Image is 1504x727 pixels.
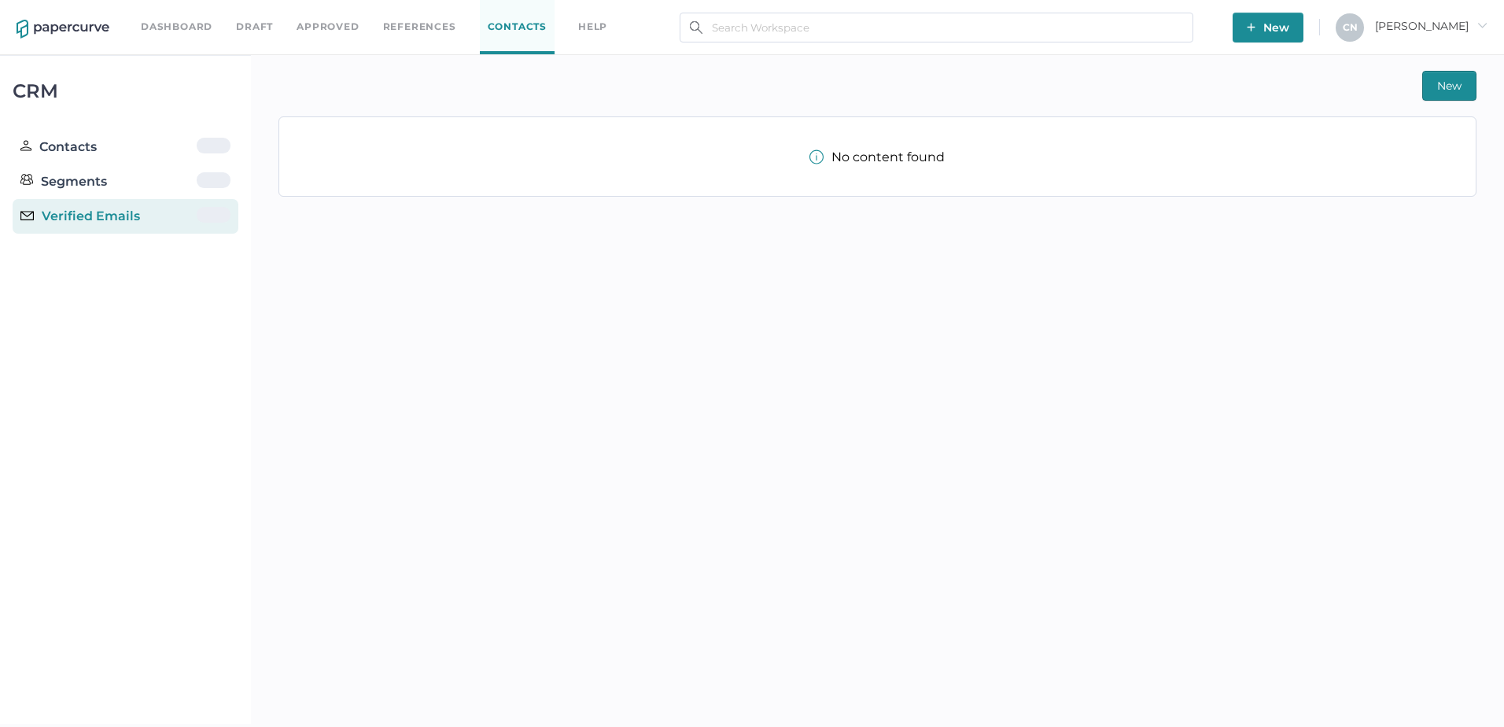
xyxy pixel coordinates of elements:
[1343,21,1358,33] span: C N
[17,20,109,39] img: papercurve-logo-colour.7244d18c.svg
[1247,23,1255,31] img: plus-white.e19ec114.svg
[13,84,238,98] div: CRM
[20,211,34,220] img: email-icon-black.c777dcea.svg
[20,173,33,186] img: segments.b9481e3d.svg
[1422,71,1476,101] button: New
[1375,19,1487,33] span: [PERSON_NAME]
[236,18,273,35] a: Draft
[20,172,107,191] div: Segments
[20,138,97,157] div: Contacts
[690,21,702,34] img: search.bf03fe8b.svg
[141,18,212,35] a: Dashboard
[20,140,31,151] img: person.20a629c4.svg
[1233,13,1303,42] button: New
[578,18,607,35] div: help
[20,207,140,226] div: Verified Emails
[1476,20,1487,31] i: arrow_right
[1437,72,1462,100] span: New
[297,18,359,35] a: Approved
[809,149,945,164] div: No content found
[809,149,824,164] img: info-tooltip-active.a952ecf1.svg
[383,18,456,35] a: References
[1247,13,1289,42] span: New
[680,13,1193,42] input: Search Workspace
